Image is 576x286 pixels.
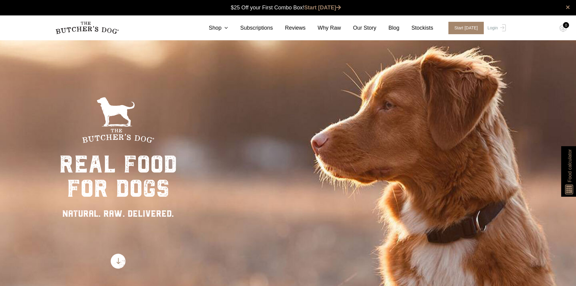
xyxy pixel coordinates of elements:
a: close [566,4,570,11]
a: Shop [197,24,228,32]
div: NATURAL. RAW. DELIVERED. [59,207,177,220]
a: Start [DATE] [304,5,341,11]
a: Reviews [273,24,306,32]
span: Food calculator [566,149,573,182]
a: Why Raw [306,24,341,32]
a: Login [486,22,506,34]
span: Start [DATE] [448,22,484,34]
div: 0 [563,22,569,28]
div: real food for dogs [59,152,177,201]
a: Stockists [399,24,433,32]
a: Start [DATE] [442,22,486,34]
img: TBD_Cart-Empty.png [559,24,567,32]
a: Our Story [341,24,376,32]
a: Subscriptions [228,24,273,32]
a: Blog [376,24,399,32]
